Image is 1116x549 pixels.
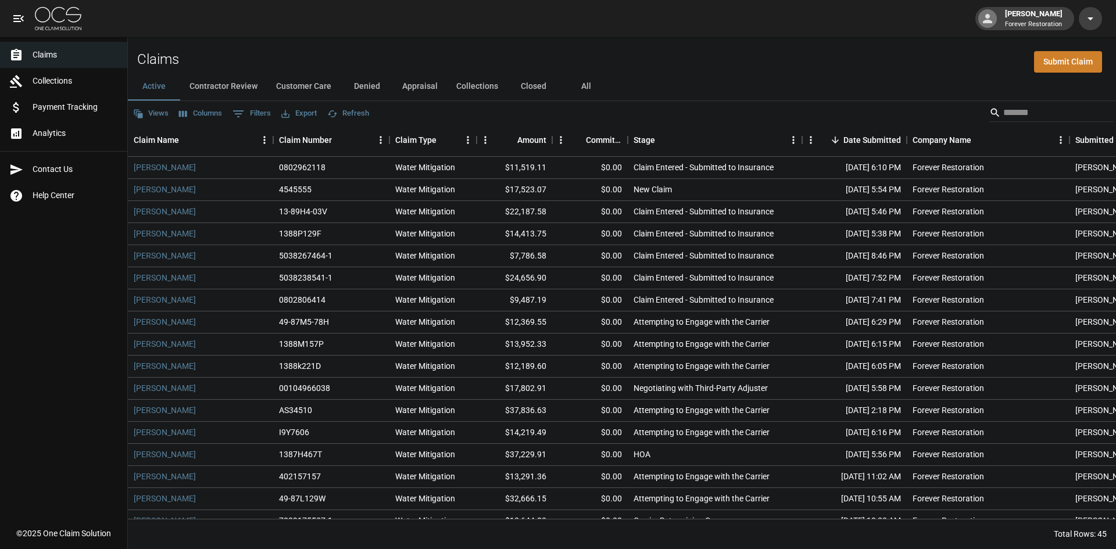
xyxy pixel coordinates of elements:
a: [PERSON_NAME] [134,228,196,239]
a: [PERSON_NAME] [134,404,196,416]
div: Company Name [913,124,971,156]
div: Attempting to Engage with the Carrier [634,316,770,328]
div: Water Mitigation [395,515,455,526]
div: Water Mitigation [395,272,455,284]
button: Customer Care [267,73,341,101]
a: [PERSON_NAME] [134,382,196,394]
div: 49-87L129W [279,493,325,504]
button: Sort [437,132,453,148]
a: [PERSON_NAME] [134,162,196,173]
div: Water Mitigation [395,206,455,217]
button: All [560,73,612,101]
div: $12,189.60 [477,356,552,378]
div: $14,413.75 [477,223,552,245]
div: 49-87M5-78H [279,316,329,328]
button: Sort [332,132,348,148]
div: Water Mitigation [395,316,455,328]
div: Water Mitigation [395,294,455,306]
div: Forever Restoration [913,493,984,504]
div: 0802962118 [279,162,325,173]
span: Collections [33,75,118,87]
div: [DATE] 11:02 AM [802,466,907,488]
div: $0.00 [552,267,628,289]
div: Water Mitigation [395,404,455,416]
div: [DATE] 6:05 PM [802,356,907,378]
div: Forever Restoration [913,382,984,394]
div: Amount [517,124,546,156]
div: © 2025 One Claim Solution [16,528,111,539]
div: 00104966038 [279,382,330,394]
span: Analytics [33,127,118,139]
div: Attempting to Engage with the Carrier [634,426,770,438]
div: Attempting to Engage with the Carrier [634,360,770,372]
button: Menu [785,131,802,149]
button: Select columns [176,105,225,123]
span: Payment Tracking [33,101,118,113]
button: Active [128,73,180,101]
div: Water Mitigation [395,448,455,460]
button: Contractor Review [180,73,267,101]
div: Forever Restoration [913,448,984,460]
div: Forever Restoration [913,228,984,239]
a: [PERSON_NAME] [134,338,196,350]
a: [PERSON_NAME] [134,493,196,504]
div: Attempting to Engage with the Carrier [634,338,770,350]
p: Forever Restoration [1005,20,1063,30]
div: [PERSON_NAME] [1000,8,1067,29]
div: Date Submitted [843,124,901,156]
a: [PERSON_NAME] [134,360,196,372]
button: Menu [477,131,494,149]
div: $0.00 [552,510,628,532]
div: [DATE] 5:58 PM [802,378,907,400]
div: [DATE] 10:55 AM [802,488,907,510]
div: Water Mitigation [395,493,455,504]
button: Sort [827,132,843,148]
div: $11,519.11 [477,157,552,179]
div: [DATE] 7:41 PM [802,289,907,311]
div: $13,291.36 [477,466,552,488]
div: $12,369.55 [477,311,552,333]
div: Water Mitigation [395,184,455,195]
div: 1388k221D [279,360,321,372]
div: $0.00 [552,157,628,179]
div: Forever Restoration [913,294,984,306]
div: Water Mitigation [395,228,455,239]
a: Submit Claim [1034,51,1102,73]
div: $0.00 [552,400,628,422]
button: Menu [459,131,477,149]
a: [PERSON_NAME] [134,272,196,284]
div: 1388M157P [279,338,324,350]
div: $13,644.03 [477,510,552,532]
div: $0.00 [552,223,628,245]
div: Claim Number [273,124,389,156]
button: Sort [179,132,195,148]
div: $0.00 [552,289,628,311]
div: Forever Restoration [913,515,984,526]
div: $0.00 [552,311,628,333]
div: $0.00 [552,444,628,466]
div: Carrier Determining Coverage [634,515,739,526]
div: [DATE] 6:15 PM [802,333,907,356]
div: Forever Restoration [913,471,984,482]
div: Claim Name [128,124,273,156]
div: 5038267464-1 [279,250,332,261]
button: Appraisal [393,73,447,101]
div: $0.00 [552,422,628,444]
div: 402157157 [279,471,321,482]
div: Forever Restoration [913,426,984,438]
a: [PERSON_NAME] [134,515,196,526]
div: Claim Entered - Submitted to Insurance [634,228,774,239]
div: [DATE] 5:54 PM [802,179,907,201]
button: Sort [971,132,988,148]
div: $0.00 [552,179,628,201]
button: Export [278,105,320,123]
div: Claim Entered - Submitted to Insurance [634,206,774,217]
div: Claim Type [395,124,437,156]
div: Total Rows: 45 [1054,528,1107,540]
div: Water Mitigation [395,162,455,173]
div: Forever Restoration [913,272,984,284]
div: [DATE] 10:33 AM [802,510,907,532]
div: Claim Entered - Submitted to Insurance [634,250,774,261]
div: [DATE] 8:46 PM [802,245,907,267]
div: Forever Restoration [913,360,984,372]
